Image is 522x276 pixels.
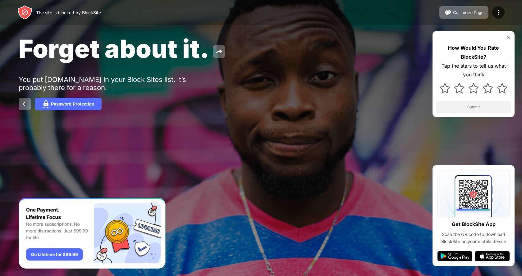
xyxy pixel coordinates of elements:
img: qrcode.svg [437,170,510,217]
img: star.svg [497,83,507,93]
img: star.svg [454,83,465,93]
img: star.svg [468,83,479,93]
button: Submit [436,101,511,113]
img: google-play.svg [437,251,472,261]
img: share.svg [215,48,223,55]
div: You put [DOMAIN_NAME] in your Block Sites list. It’s probably there for a reason. [19,75,211,92]
img: star.svg [440,83,450,93]
div: Tap the stars to tell us what you think [436,61,511,79]
iframe: Banner [19,198,166,269]
div: Password Protection [51,102,94,106]
img: menu-icon.svg [495,9,502,16]
img: app-store.svg [475,251,510,261]
div: How Would You Rate BlockSite? [436,43,511,61]
button: Password Protection [35,98,102,110]
img: password.svg [42,100,50,108]
span: Forget about it. [19,34,209,64]
div: Get BlockSite App [452,220,496,229]
div: Scan the QR code to download BlockSite on your mobile device [437,231,510,245]
button: Customize Page [439,6,488,19]
img: rate-us-close.svg [506,35,511,40]
img: pallet.svg [444,9,452,16]
img: back.svg [21,100,29,108]
div: Customize Page [453,10,483,15]
div: The site is blocked by BlockSite [36,10,101,15]
img: header-logo.svg [17,5,32,20]
img: star.svg [483,83,493,93]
